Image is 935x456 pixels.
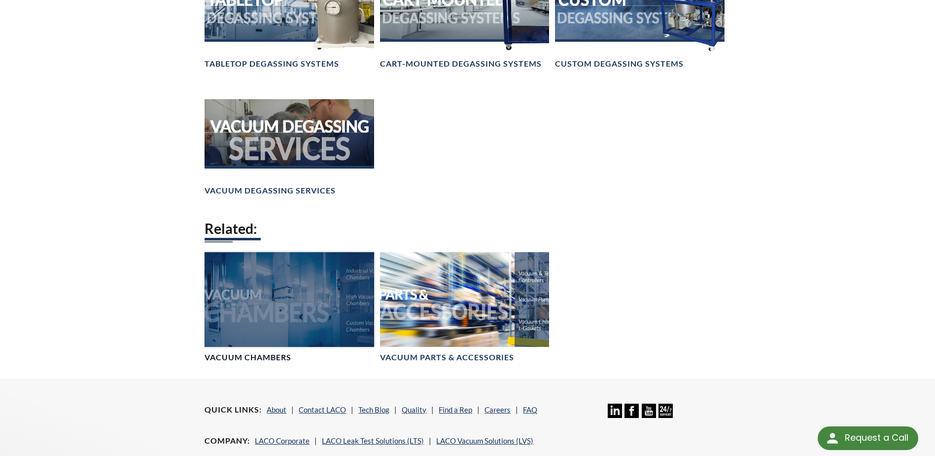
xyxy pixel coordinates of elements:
[205,252,374,363] a: Vacuum ChambersVacuum Chambers
[658,404,673,418] img: 24/7 Support Icon
[825,430,840,446] img: round button
[255,436,310,445] a: LACO Corporate
[439,405,472,414] a: Find a Rep
[402,405,426,414] a: Quality
[380,59,542,69] h4: Cart-Mounted Degassing Systems
[205,186,336,196] h4: Vacuum Degassing Services
[205,59,339,69] h4: Tabletop Degassing Systems
[523,405,537,414] a: FAQ
[322,436,424,445] a: LACO Leak Test Solutions (LTS)
[358,405,389,414] a: Tech Blog
[845,426,908,449] div: Request a Call
[380,252,549,363] a: Vacuum Parts & Accessories headerVacuum Parts & Accessories
[436,436,533,445] a: LACO Vacuum Solutions (LVS)
[205,85,374,196] a: Vacuum Degassing Services headerVacuum Degassing Services
[555,59,684,69] h4: Custom Degassing Systems
[380,352,514,363] h4: Vacuum Parts & Accessories
[299,405,346,414] a: Contact LACO
[485,405,511,414] a: Careers
[267,405,286,414] a: About
[205,220,730,238] h2: Related:
[205,352,291,363] h4: Vacuum Chambers
[658,411,673,419] a: 24/7 Support
[818,426,918,450] div: Request a Call
[205,436,250,446] h4: Company
[205,405,262,415] h4: Quick Links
